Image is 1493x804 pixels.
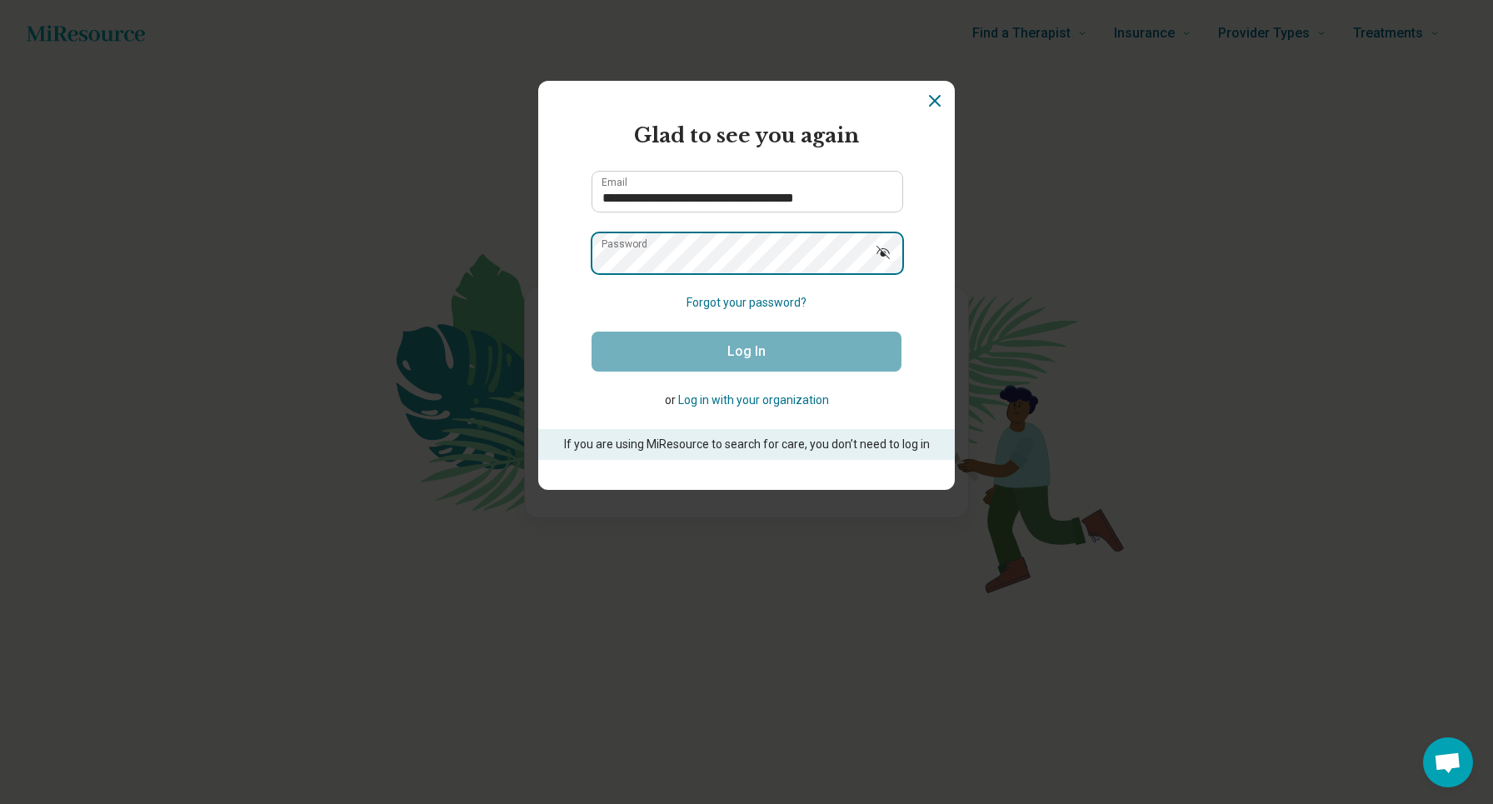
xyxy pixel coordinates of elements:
[602,177,627,187] label: Email
[687,294,806,312] button: Forgot your password?
[678,392,829,409] button: Log in with your organization
[592,392,901,409] p: or
[592,121,901,151] h2: Glad to see you again
[865,232,901,272] button: Show password
[602,239,647,249] label: Password
[562,436,931,453] p: If you are using MiResource to search for care, you don’t need to log in
[538,81,955,490] section: Login Dialog
[925,91,945,111] button: Dismiss
[592,332,901,372] button: Log In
